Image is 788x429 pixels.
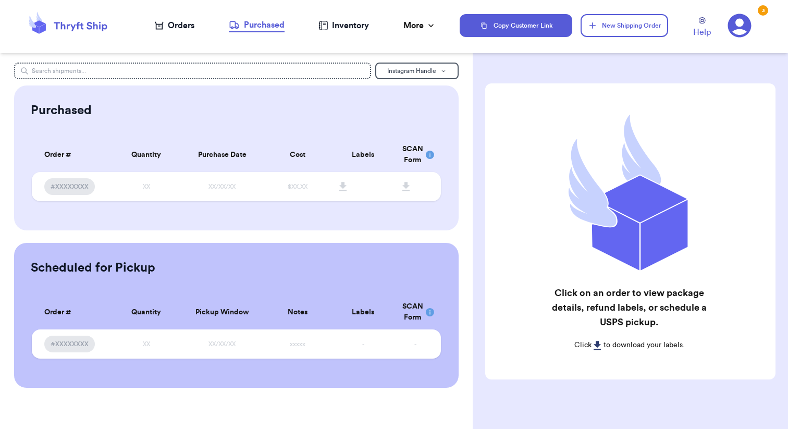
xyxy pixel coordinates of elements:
h2: Click on an order to view package details, refund labels, or schedule a USPS pickup. [548,286,710,329]
input: Search shipments... [14,63,371,79]
a: 3 [728,14,752,38]
span: XX [143,183,150,190]
span: Instagram Handle [387,68,436,74]
div: SCAN Form [402,301,428,323]
span: XX [143,341,150,347]
th: Notes [265,295,331,329]
th: Labels [330,138,396,172]
span: #XXXXXXXX [51,340,89,348]
a: Inventory [318,19,369,32]
button: New Shipping Order [581,14,668,37]
span: - [362,341,364,347]
span: XX/XX/XX [208,183,236,190]
span: XX/XX/XX [208,341,236,347]
span: - [414,341,416,347]
div: Purchased [229,19,285,31]
th: Quantity [114,295,179,329]
a: Purchased [229,19,285,32]
th: Labels [330,295,396,329]
a: Orders [155,19,194,32]
h2: Purchased [31,102,92,119]
span: $XX.XX [288,183,307,190]
span: Help [693,26,711,39]
div: SCAN Form [402,144,428,166]
p: Click to download your labels. [548,340,710,350]
th: Cost [265,138,331,172]
div: 3 [758,5,768,16]
span: xxxxx [290,341,305,347]
th: Purchase Date [179,138,265,172]
th: Order # [32,138,114,172]
th: Order # [32,295,114,329]
a: Help [693,17,711,39]
th: Pickup Window [179,295,265,329]
span: #XXXXXXXX [51,182,89,191]
th: Quantity [114,138,179,172]
button: Copy Customer Link [460,14,572,37]
div: More [403,19,436,32]
button: Instagram Handle [375,63,459,79]
h2: Scheduled for Pickup [31,260,155,276]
